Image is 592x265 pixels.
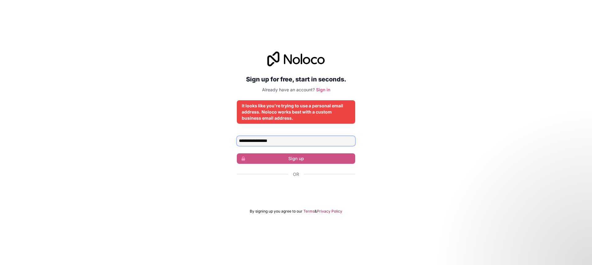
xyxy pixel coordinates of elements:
[237,136,355,146] input: Email address
[293,171,299,177] span: Or
[234,184,358,198] iframe: Sign in with Google Button
[316,87,330,92] a: Sign in
[237,74,355,85] h2: Sign up for free, start in seconds.
[303,209,314,214] a: Terms
[242,103,350,121] div: It looks like you're trying to use a personal email address. Noloco works best with a custom busi...
[314,209,317,214] span: &
[317,209,342,214] a: Privacy Policy
[250,209,302,214] span: By signing up you agree to our
[262,87,315,92] span: Already have an account?
[469,219,592,262] iframe: Intercom notifications message
[237,153,355,164] button: Sign up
